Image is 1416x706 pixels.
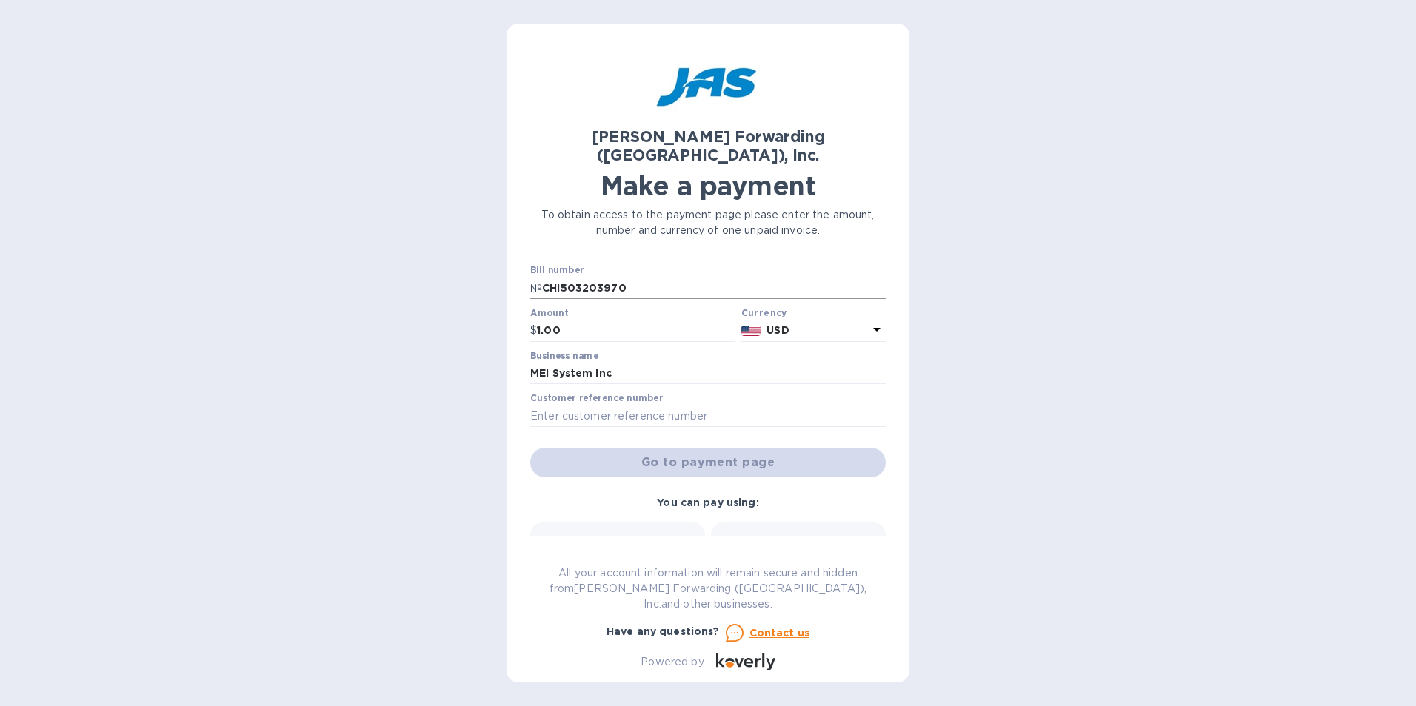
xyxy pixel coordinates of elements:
input: Enter bill number [542,277,886,299]
p: All your account information will remain secure and hidden from [PERSON_NAME] Forwarding ([GEOGRA... [530,565,886,612]
label: Customer reference number [530,394,663,403]
p: Powered by [641,654,704,670]
label: Bill number [530,266,584,275]
b: USD [767,324,789,336]
b: Have any questions? [607,625,720,637]
label: Business name [530,352,598,360]
p: To obtain access to the payment page please enter the amount, number and currency of one unpaid i... [530,207,886,238]
input: Enter business name [530,363,886,385]
u: Contact us [749,627,810,639]
h1: Make a payment [530,170,886,201]
p: $ [530,323,537,338]
b: You can pay using: [657,497,758,508]
b: [PERSON_NAME] Forwarding ([GEOGRAPHIC_DATA]), Inc. [592,127,825,164]
img: USD [741,326,761,336]
b: Currency [741,307,787,318]
label: Amount [530,309,568,317]
p: № [530,280,542,296]
input: Enter customer reference number [530,405,886,427]
input: 0.00 [537,320,735,342]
